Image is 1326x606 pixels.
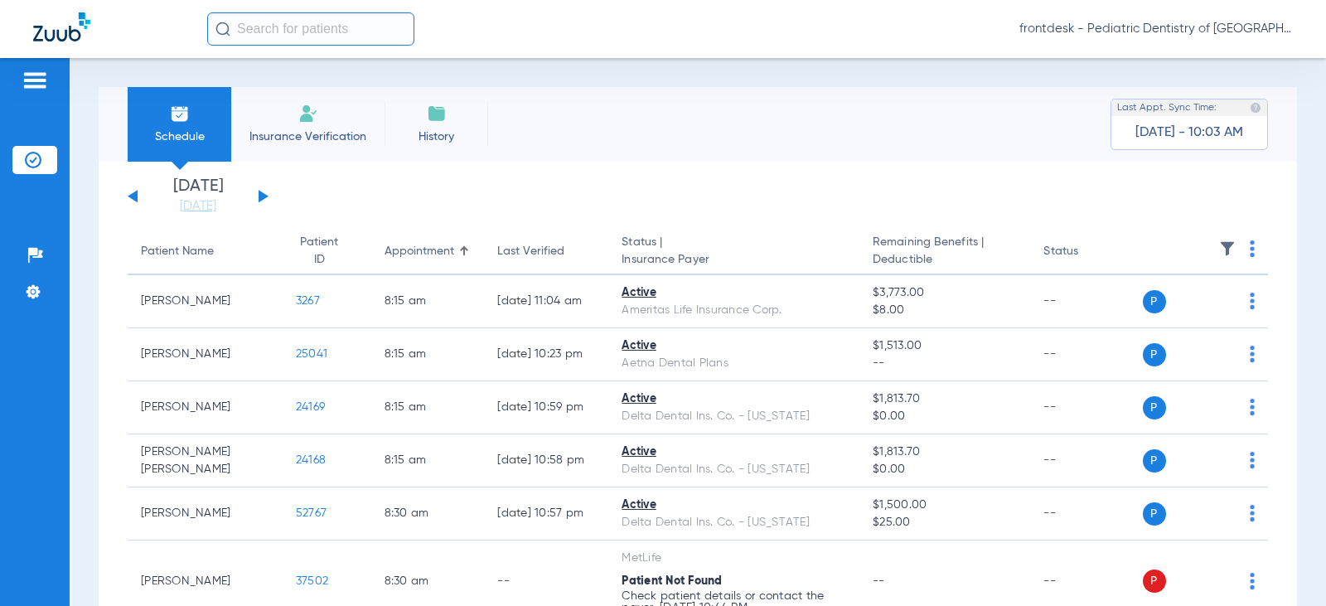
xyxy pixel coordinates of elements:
[873,390,1017,408] span: $1,813.70
[148,178,248,215] li: [DATE]
[296,401,325,413] span: 24169
[371,434,485,487] td: 8:15 AM
[33,12,90,41] img: Zuub Logo
[484,328,608,381] td: [DATE] 10:23 PM
[497,243,595,260] div: Last Verified
[1030,487,1142,541] td: --
[1030,275,1142,328] td: --
[296,454,326,466] span: 24168
[128,434,283,487] td: [PERSON_NAME] [PERSON_NAME]
[296,575,328,587] span: 37502
[873,251,1017,269] span: Deductible
[622,497,846,514] div: Active
[622,302,846,319] div: Ameritas Life Insurance Corp.
[141,243,214,260] div: Patient Name
[1143,502,1166,526] span: P
[622,408,846,425] div: Delta Dental Ins. Co. - [US_STATE]
[873,302,1017,319] span: $8.00
[484,487,608,541] td: [DATE] 10:57 PM
[215,22,230,36] img: Search Icon
[1250,505,1255,521] img: group-dot-blue.svg
[622,337,846,355] div: Active
[296,234,343,269] div: Patient ID
[622,575,722,587] span: Patient Not Found
[207,12,414,46] input: Search for patients
[1243,526,1326,606] iframe: Chat Widget
[873,461,1017,478] span: $0.00
[608,229,859,275] th: Status |
[170,104,190,124] img: Schedule
[128,328,283,381] td: [PERSON_NAME]
[128,275,283,328] td: [PERSON_NAME]
[140,128,219,145] span: Schedule
[1250,452,1255,468] img: group-dot-blue.svg
[622,550,846,567] div: MetLife
[484,381,608,434] td: [DATE] 10:59 PM
[873,355,1017,372] span: --
[484,275,608,328] td: [DATE] 11:04 AM
[622,390,846,408] div: Active
[1117,99,1217,116] span: Last Appt. Sync Time:
[385,243,454,260] div: Appointment
[128,487,283,541] td: [PERSON_NAME]
[141,243,269,260] div: Patient Name
[296,348,327,360] span: 25041
[296,295,320,307] span: 3267
[873,575,885,587] span: --
[1250,293,1255,309] img: group-dot-blue.svg
[622,461,846,478] div: Delta Dental Ins. Co. - [US_STATE]
[1250,102,1261,114] img: last sync help info
[1030,381,1142,434] td: --
[622,355,846,372] div: Aetna Dental Plans
[873,408,1017,425] span: $0.00
[497,243,564,260] div: Last Verified
[622,444,846,461] div: Active
[1219,240,1236,257] img: filter.svg
[1250,399,1255,415] img: group-dot-blue.svg
[371,487,485,541] td: 8:30 AM
[128,381,283,434] td: [PERSON_NAME]
[1143,570,1166,593] span: P
[397,128,476,145] span: History
[873,514,1017,531] span: $25.00
[1143,396,1166,419] span: P
[859,229,1030,275] th: Remaining Benefits |
[622,284,846,302] div: Active
[371,275,485,328] td: 8:15 AM
[298,104,318,124] img: Manual Insurance Verification
[1250,346,1255,362] img: group-dot-blue.svg
[1250,240,1255,257] img: group-dot-blue.svg
[484,434,608,487] td: [DATE] 10:58 PM
[622,251,846,269] span: Insurance Payer
[244,128,372,145] span: Insurance Verification
[873,444,1017,461] span: $1,813.70
[371,328,485,381] td: 8:15 AM
[148,198,248,215] a: [DATE]
[296,507,327,519] span: 52767
[1135,124,1243,141] span: [DATE] - 10:03 AM
[22,70,48,90] img: hamburger-icon
[371,381,485,434] td: 8:15 AM
[1030,434,1142,487] td: --
[1143,449,1166,473] span: P
[873,337,1017,355] span: $1,513.00
[1019,21,1293,37] span: frontdesk - Pediatric Dentistry of [GEOGRAPHIC_DATA][US_STATE] (WR)
[873,284,1017,302] span: $3,773.00
[1030,328,1142,381] td: --
[622,514,846,531] div: Delta Dental Ins. Co. - [US_STATE]
[1143,290,1166,313] span: P
[385,243,472,260] div: Appointment
[1030,229,1142,275] th: Status
[873,497,1017,514] span: $1,500.00
[427,104,447,124] img: History
[296,234,358,269] div: Patient ID
[1143,343,1166,366] span: P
